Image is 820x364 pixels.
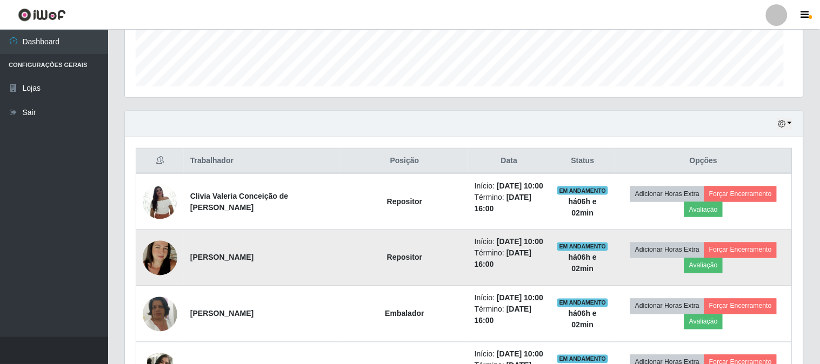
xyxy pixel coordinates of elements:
li: Término: [475,192,544,214]
li: Início: [475,180,544,192]
th: Opções [615,149,792,174]
img: 1676496034794.jpeg [143,284,177,345]
span: EM ANDAMENTO [557,242,609,251]
li: Início: [475,349,544,360]
img: CoreUI Logo [18,8,66,22]
strong: há 06 h e 02 min [569,309,597,329]
button: Forçar Encerramento [704,242,777,258]
button: Adicionar Horas Extra [630,299,704,314]
time: [DATE] 10:00 [497,181,543,190]
li: Início: [475,237,544,248]
li: Término: [475,248,544,271]
th: Status [550,149,615,174]
time: [DATE] 10:00 [497,294,543,302]
button: Adicionar Horas Extra [630,242,704,258]
th: Trabalhador [184,149,341,174]
strong: Embalador [385,309,424,318]
th: Data [468,149,550,174]
span: EM ANDAMENTO [557,355,609,363]
button: Forçar Encerramento [704,299,777,314]
strong: Clivia Valeria Conceição de [PERSON_NAME] [190,192,288,212]
strong: [PERSON_NAME] [190,253,254,262]
img: 1682443314153.jpeg [143,227,177,289]
li: Início: [475,293,544,304]
strong: [PERSON_NAME] [190,309,254,318]
span: EM ANDAMENTO [557,186,609,195]
time: [DATE] 10:00 [497,238,543,246]
time: [DATE] 10:00 [497,350,543,359]
strong: Repositor [387,197,422,206]
button: Avaliação [684,258,723,273]
strong: há 06 h e 02 min [569,197,597,217]
button: Adicionar Horas Extra [630,186,704,201]
th: Posição [341,149,468,174]
span: EM ANDAMENTO [557,299,609,307]
li: Término: [475,304,544,327]
strong: há 06 h e 02 min [569,253,597,273]
strong: Repositor [387,253,422,262]
button: Avaliação [684,202,723,217]
img: 1667645848902.jpeg [143,179,177,225]
button: Avaliação [684,314,723,329]
button: Forçar Encerramento [704,186,777,201]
